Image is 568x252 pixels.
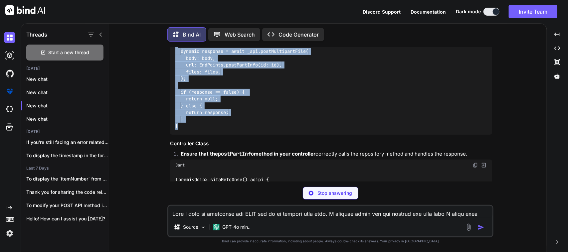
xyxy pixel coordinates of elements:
[167,239,493,244] p: Bind can provide inaccurate information, including about people. Always double-check its answers....
[200,224,206,230] img: Pick Models
[181,151,315,157] strong: Ensure that the method in your controller
[317,190,352,196] p: Stop answering
[411,8,446,15] button: Documentation
[175,1,372,130] code: Future postPartInfo(Map<String, String> body, String id) async { // Create a list of multipart fi...
[26,31,47,39] h1: Threads
[26,176,109,182] p: To display the `itemNumber` from your controller...
[26,202,109,209] p: To modify your POST API method in...
[225,31,255,39] p: Web Search
[222,224,251,230] p: GPT-4o min..
[21,129,109,134] h2: [DATE]
[21,166,109,171] h2: Last 7 Days
[279,31,319,39] p: Code Generator
[456,8,481,15] span: Dark mode
[4,104,15,115] img: cloudideIcon
[478,224,484,231] img: icon
[175,163,185,168] span: Dart
[411,9,446,15] span: Documentation
[175,150,492,160] li: correctly calls the repository method and handles the response.
[21,66,109,71] h2: [DATE]
[509,5,557,18] button: Invite Team
[213,224,220,230] img: GPT-4o mini
[26,139,109,146] p: If you're still facing an error related...
[4,50,15,61] img: darkAi-studio
[26,89,109,96] p: New chat
[363,8,401,15] button: Discord Support
[26,215,109,222] p: Hello! How can I assist you [DATE]?
[26,76,109,82] p: New chat
[5,5,45,15] img: Bind AI
[4,32,15,43] img: darkChat
[49,49,90,56] span: Start a new thread
[473,163,478,168] img: copy
[363,9,401,15] span: Discord Support
[481,162,487,168] img: Open in Browser
[465,223,473,231] img: attachment
[26,102,109,109] p: New chat
[183,224,198,230] p: Source
[218,151,254,157] code: postPartInfo
[4,68,15,79] img: githubDark
[26,116,109,122] p: New chat
[4,228,15,239] img: settings
[170,140,492,148] h3: Controller Class
[183,31,201,39] p: Bind AI
[4,86,15,97] img: premium
[26,152,109,159] p: To display the timestamp in the format...
[26,189,109,195] p: Thank you for sharing the code related...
